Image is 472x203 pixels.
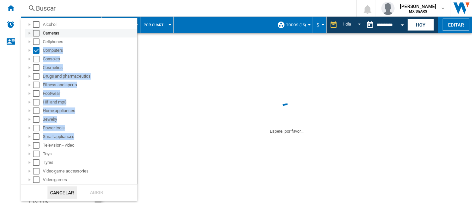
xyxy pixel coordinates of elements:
[33,82,43,88] md-checkbox: Select
[43,56,136,62] div: Consoles
[33,38,43,45] md-checkbox: Select
[43,21,136,28] div: Alcohol
[33,116,43,123] md-checkbox: Select
[43,159,136,166] div: Tyres
[33,73,43,80] md-checkbox: Select
[33,142,43,149] md-checkbox: Select
[33,159,43,166] md-checkbox: Select
[33,47,43,54] md-checkbox: Select
[43,47,136,54] div: Computers
[43,107,136,114] div: Home appliances
[33,133,43,140] md-checkbox: Select
[33,168,43,174] md-checkbox: Select
[43,168,136,174] div: Video game accessories
[33,107,43,114] md-checkbox: Select
[43,176,136,183] div: Video games
[33,125,43,131] md-checkbox: Select
[33,30,43,36] md-checkbox: Select
[33,90,43,97] md-checkbox: Select
[33,21,43,28] md-checkbox: Select
[43,116,136,123] div: Jewelry
[43,64,136,71] div: Cosmetics
[43,82,136,88] div: Fitness and sports
[47,186,77,199] button: Cancelar
[33,176,43,183] md-checkbox: Select
[33,151,43,157] md-checkbox: Select
[43,151,136,157] div: Toys
[43,142,136,149] div: Television - video
[33,56,43,62] md-checkbox: Select
[43,133,136,140] div: Small appliances
[33,64,43,71] md-checkbox: Select
[82,186,111,199] div: Abrir
[43,99,136,105] div: Hifi and mp3
[43,30,136,36] div: Cameras
[43,38,136,45] div: Cellphones
[43,90,136,97] div: Footwear
[33,99,43,105] md-checkbox: Select
[43,73,136,80] div: Drugs and pharmaceutics
[43,125,136,131] div: Power tools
